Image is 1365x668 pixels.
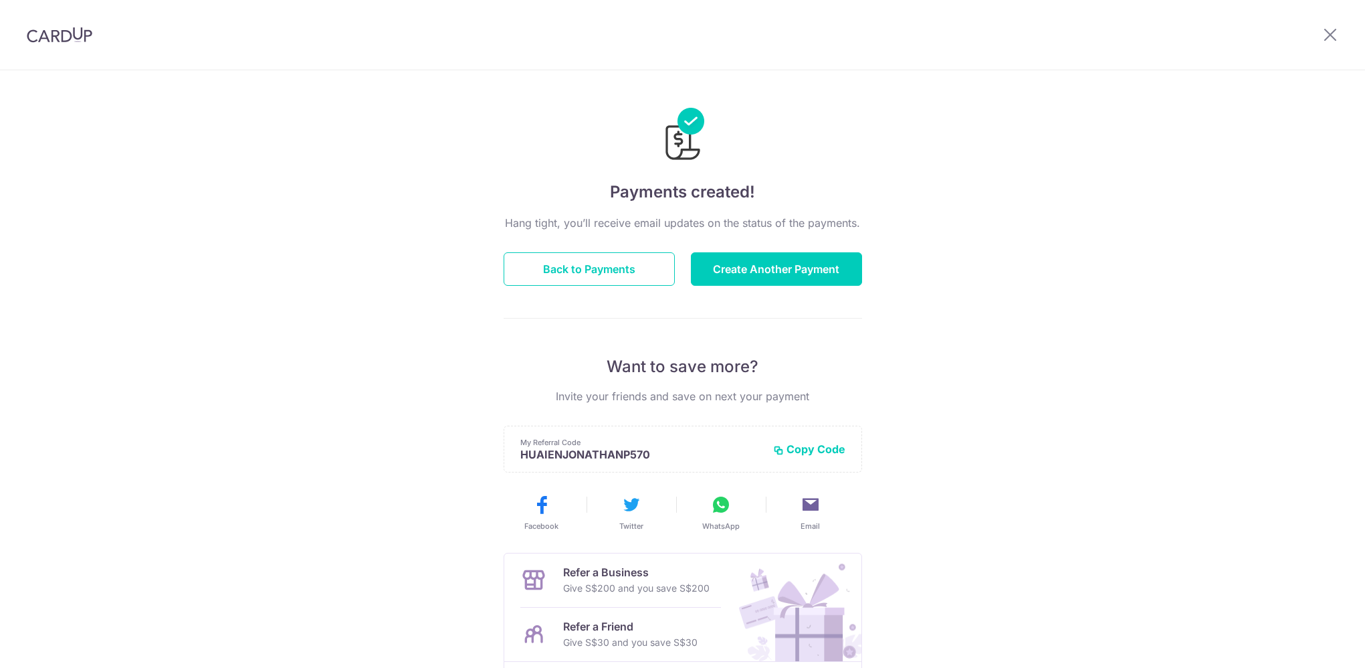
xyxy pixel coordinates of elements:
[726,554,861,661] img: Refer
[502,494,581,531] button: Facebook
[1279,628,1352,661] iframe: Opens a widget where you can find more information
[520,448,762,461] p: HUAIENJONATHANP570
[563,564,710,580] p: Refer a Business
[563,618,698,635] p: Refer a Friend
[661,108,704,164] img: Payments
[504,252,675,286] button: Back to Payments
[619,521,643,531] span: Twitter
[563,635,698,651] p: Give S$30 and you save S$30
[504,356,862,378] p: Want to save more?
[504,215,862,231] p: Hang tight, you’ll receive email updates on the status of the payments.
[773,442,845,456] button: Copy Code
[771,494,850,531] button: Email
[27,27,92,43] img: CardUp
[563,580,710,596] p: Give S$200 and you save S$200
[801,521,820,531] span: Email
[520,437,762,448] p: My Referral Code
[681,494,760,531] button: WhatsApp
[702,521,740,531] span: WhatsApp
[504,388,862,404] p: Invite your friends and save on next your payment
[504,180,862,204] h4: Payments created!
[691,252,862,286] button: Create Another Payment
[524,521,558,531] span: Facebook
[592,494,671,531] button: Twitter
